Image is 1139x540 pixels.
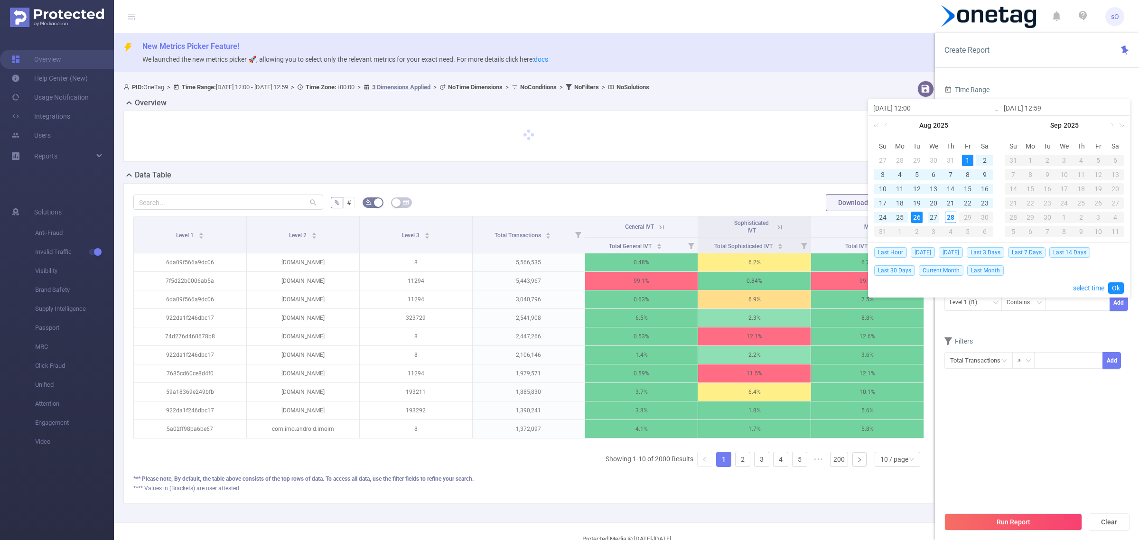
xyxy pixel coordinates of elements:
[755,452,769,466] a: 3
[1107,196,1124,210] td: September 27, 2025
[950,295,984,310] div: Level 1 (l1)
[1022,139,1039,153] th: Mon
[976,142,993,150] span: Sa
[908,182,925,196] td: August 12, 2025
[976,168,993,182] td: August 9, 2025
[1039,182,1056,196] td: September 16, 2025
[942,224,959,239] td: September 4, 2025
[891,210,908,224] td: August 25, 2025
[1090,168,1107,182] td: September 12, 2025
[863,223,872,230] span: IVT
[1090,139,1107,153] th: Fri
[1107,153,1124,168] td: September 6, 2025
[1056,210,1073,224] td: October 1, 2025
[1107,197,1124,209] div: 27
[35,375,114,394] span: Unified
[142,42,239,51] span: New Metrics Picker Feature!
[877,183,888,195] div: 10
[1110,294,1128,311] button: Add
[1039,153,1056,168] td: September 2, 2025
[1056,153,1073,168] td: September 3, 2025
[424,231,430,237] div: Sort
[1073,168,1090,182] td: September 11, 2025
[1004,102,1125,114] input: End date
[877,169,888,180] div: 3
[430,84,439,91] span: >
[403,199,409,205] i: icon: table
[882,116,891,135] a: Previous month (PageUp)
[182,84,216,91] b: Time Range:
[908,139,925,153] th: Tue
[716,452,731,467] li: 1
[945,169,956,180] div: 7
[1090,169,1107,180] div: 12
[132,84,143,91] b: PID:
[959,210,976,224] td: August 29, 2025
[959,212,976,223] div: 29
[1073,183,1090,195] div: 18
[976,153,993,168] td: August 2, 2025
[34,203,62,222] span: Solutions
[925,142,943,150] span: We
[979,169,990,180] div: 9
[736,452,750,466] a: 2
[773,452,788,467] li: 4
[335,199,339,206] span: %
[1022,142,1039,150] span: Mo
[1073,142,1090,150] span: Th
[35,394,114,413] span: Attention
[918,116,932,135] a: Aug
[11,107,70,126] a: Integrations
[792,452,807,467] li: 5
[1005,196,1022,210] td: September 21, 2025
[874,226,891,237] div: 31
[1018,353,1027,368] div: ≥
[35,280,114,299] span: Brand Safety
[925,153,943,168] td: July 30, 2025
[1036,300,1042,307] i: icon: down
[135,169,171,181] h2: Data Table
[891,142,908,150] span: Mo
[1073,279,1104,297] a: select time
[1090,142,1107,150] span: Fr
[1039,196,1056,210] td: September 23, 2025
[874,142,891,150] span: Su
[123,84,649,91] span: OneTag [DATE] 12:00 - [DATE] 12:59 +00:00
[908,210,925,224] td: August 26, 2025
[1056,226,1073,237] div: 8
[366,199,372,205] i: icon: bg-colors
[874,210,891,224] td: August 24, 2025
[959,182,976,196] td: August 15, 2025
[908,153,925,168] td: July 29, 2025
[811,452,826,467] span: •••
[123,43,133,52] i: icon: thunderbolt
[1107,212,1124,223] div: 4
[1056,197,1073,209] div: 24
[1114,116,1126,135] a: Next year (Control + right)
[925,226,943,237] div: 3
[1107,142,1124,150] span: Sa
[928,183,939,195] div: 13
[1102,352,1121,369] button: Add
[925,210,943,224] td: August 27, 2025
[35,299,114,318] span: Supply Intelligence
[1073,224,1090,239] td: October 9, 2025
[908,226,925,237] div: 2
[979,155,990,166] div: 2
[1039,142,1056,150] span: Tu
[908,168,925,182] td: August 5, 2025
[311,231,317,234] i: icon: caret-up
[874,182,891,196] td: August 10, 2025
[599,84,608,91] span: >
[35,261,114,280] span: Visibility
[1056,168,1073,182] td: September 10, 2025
[874,139,891,153] th: Sun
[702,456,708,462] i: icon: left
[962,197,973,209] div: 22
[135,97,167,109] h2: Overview
[1073,197,1090,209] div: 25
[11,69,88,88] a: Help Center (New)
[35,337,114,356] span: MRC
[1039,169,1056,180] div: 9
[962,155,973,166] div: 1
